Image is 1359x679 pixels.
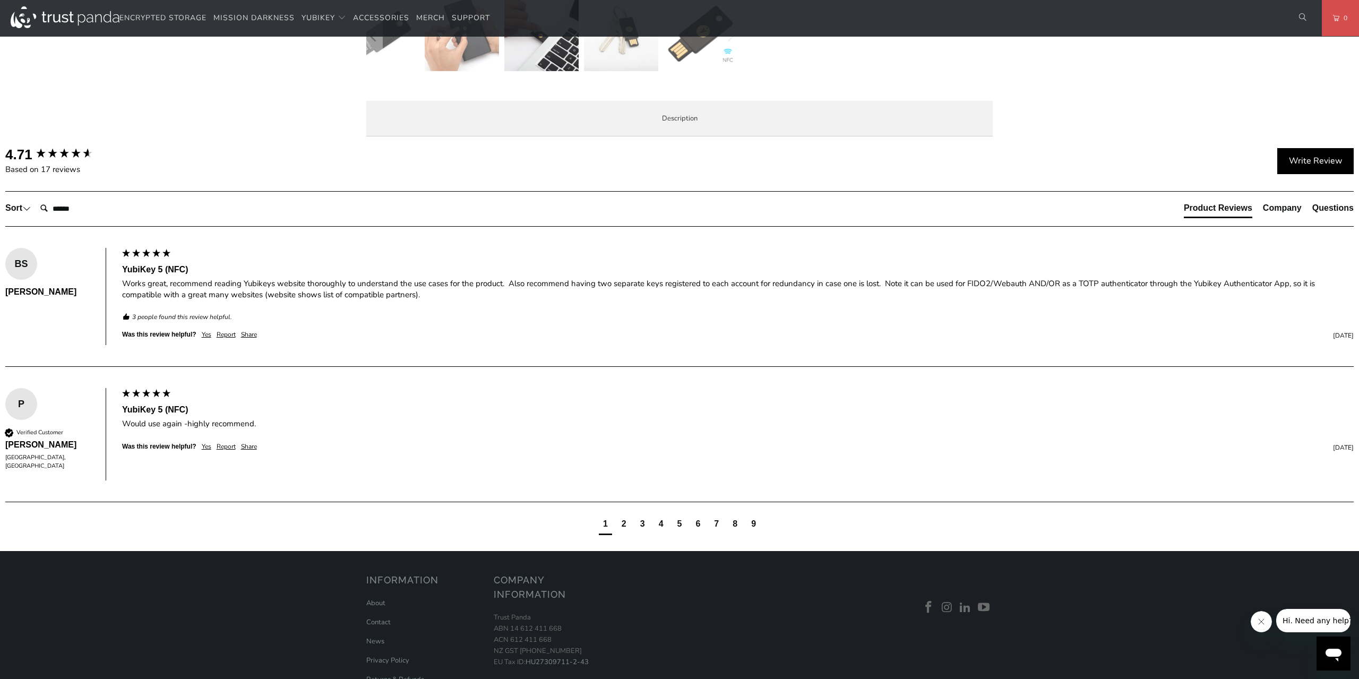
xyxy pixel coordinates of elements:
div: page2 [617,515,631,535]
div: Share [241,442,257,451]
iframe: Message from company [1276,609,1351,632]
div: Overall product rating out of 5: 4.71 [5,145,117,164]
a: HU27309711-2-43 [526,657,589,667]
span: Accessories [353,13,409,23]
div: page5 [677,518,682,530]
div: Report [217,330,236,339]
div: YubiKey 5 (NFC) [122,404,1354,416]
div: Write Review [1277,148,1354,175]
a: About [366,598,385,608]
div: [DATE] [262,443,1354,452]
div: P [5,396,37,412]
img: Trust Panda Australia [11,6,119,28]
a: Trust Panda Australia on Instagram [939,601,955,615]
a: Privacy Policy [366,656,409,665]
div: [GEOGRAPHIC_DATA], [GEOGRAPHIC_DATA] [5,453,95,470]
div: page9 [747,515,760,535]
span: Hi. Need any help? [6,7,76,16]
div: 5 star rating [121,248,171,261]
div: [PERSON_NAME] [5,439,95,451]
div: page6 [695,518,700,530]
a: Mission Darkness [213,6,295,31]
div: page5 [673,515,686,535]
span: Support [452,13,490,23]
div: [PERSON_NAME] [5,286,95,298]
div: Verified Customer [16,428,63,436]
div: Report [217,442,236,451]
a: Merch [416,6,445,31]
div: 5 star rating [121,388,171,401]
a: Trust Panda Australia on YouTube [976,601,992,615]
div: Company [1263,202,1302,214]
div: BS [5,256,37,272]
div: Yes [202,442,211,451]
a: Trust Panda Australia on Facebook [921,601,936,615]
div: page3 [636,515,649,535]
div: page8 [733,518,737,530]
div: page2 [622,518,626,530]
div: YubiKey 5 (NFC) [122,264,1354,276]
div: page7 [710,515,723,535]
div: page6 [691,515,704,535]
span: YubiKey [302,13,335,23]
em: 3 people found this review helpful. [132,313,232,322]
div: Questions [1312,202,1354,214]
div: 4.71 [5,145,32,164]
div: [DATE] [262,331,1354,340]
div: Was this review helpful? [122,442,196,451]
a: Trust Panda Australia on LinkedIn [958,601,974,615]
div: Yes [202,330,211,339]
div: Would use again -highly recommend. [122,418,1354,429]
span: Merch [416,13,445,23]
a: News [366,637,384,646]
a: Contact [366,617,391,627]
span: Mission Darkness [213,13,295,23]
a: Support [452,6,490,31]
div: page1 [603,518,608,530]
div: Share [241,330,257,339]
a: Encrypted Storage [119,6,207,31]
div: page8 [728,515,742,535]
input: Search [36,198,121,219]
div: Sort [5,202,31,214]
summary: YubiKey [302,6,346,31]
div: page7 [714,518,719,530]
div: page9 [751,518,756,530]
span: Encrypted Storage [119,13,207,23]
div: Product Reviews [1184,202,1252,214]
nav: Translation missing: en.navigation.header.main_nav [119,6,490,31]
span: 0 [1339,12,1348,24]
iframe: Button to launch messaging window [1317,637,1351,671]
div: Based on 17 reviews [5,164,117,175]
div: 4.71 star rating [35,147,93,161]
div: page4 [655,515,668,535]
label: Description [366,101,993,136]
div: Reviews Tabs [1184,202,1354,224]
div: Was this review helpful? [122,330,196,339]
div: page4 [659,518,664,530]
div: Works great, recommend reading Yubikeys website thoroughly to understand the use cases for the pr... [122,278,1354,300]
div: current page1 [599,515,612,535]
a: Accessories [353,6,409,31]
div: page3 [640,518,645,530]
iframe: Close message [1251,611,1272,632]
